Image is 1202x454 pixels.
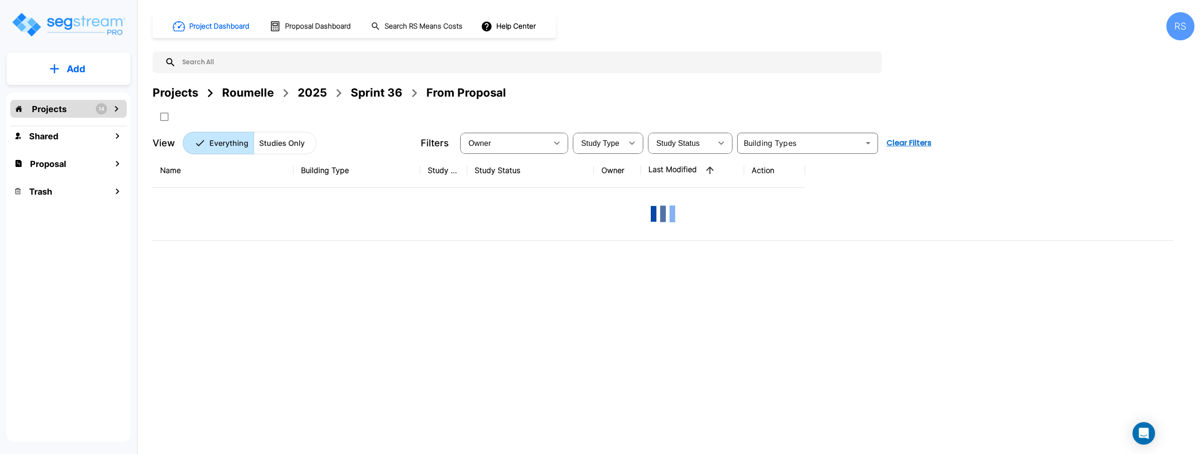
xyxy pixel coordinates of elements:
p: Projects [32,103,67,115]
p: View [153,136,175,150]
h1: Proposal [30,158,66,170]
button: Clear Filters [883,134,935,152]
th: Last Modified [641,153,744,188]
div: Projects [153,84,198,101]
p: Add [67,62,85,76]
img: Loading [644,195,682,233]
div: Select [462,130,547,156]
p: Studies Only [259,137,305,149]
button: Open [862,136,875,150]
button: Search RS Means Costs [367,17,468,36]
p: Everything [209,137,248,149]
th: Name [153,153,293,188]
button: Help Center [479,17,539,35]
div: Sprint 36 [351,84,402,101]
button: Everything [183,132,254,154]
div: Roumelle [222,84,274,101]
h1: Search RS Means Costs [385,21,462,32]
img: Logo [11,11,126,38]
button: SelectAll [155,107,174,126]
h1: Trash [29,185,52,198]
div: Platform [183,132,316,154]
div: Select [650,130,712,156]
th: Study Type [420,153,467,188]
div: From Proposal [426,84,506,101]
th: Action [744,153,805,188]
h1: Project Dashboard [189,21,249,32]
th: Study Status [467,153,594,188]
button: Proposal Dashboard [266,16,356,36]
div: Select [575,130,623,156]
th: Owner [594,153,641,188]
div: 2025 [298,84,327,101]
p: 14 [99,105,104,113]
div: Open Intercom Messenger [1133,422,1155,445]
button: Studies Only [254,132,316,154]
button: Add [7,55,131,83]
input: Search All [176,52,877,73]
th: Building Type [293,153,420,188]
span: Owner [469,139,491,147]
span: Study Status [656,139,700,147]
h1: Shared [29,130,58,143]
div: RS [1166,12,1194,40]
h1: Proposal Dashboard [285,21,351,32]
input: Building Types [740,136,860,150]
p: Filters [421,136,449,150]
span: Study Type [581,139,619,147]
button: Project Dashboard [169,16,254,37]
